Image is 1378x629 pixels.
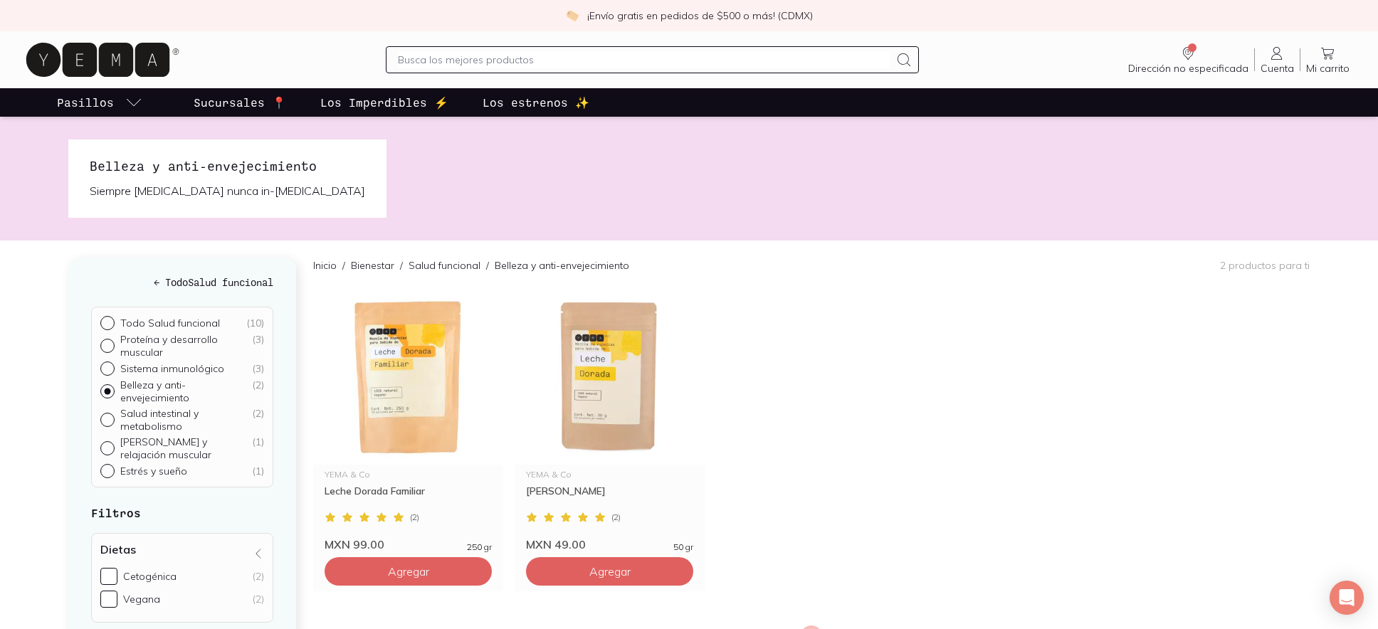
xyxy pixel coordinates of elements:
p: Los Imperdibles ⚡️ [320,94,448,111]
p: Estrés y sueño [120,465,187,477]
img: Deliciosa mezcla de especias con propiedades antiinflamatorias y antioxidantes. [313,290,503,465]
span: MXN 49.00 [526,537,586,551]
span: 250 gr [467,543,492,551]
a: Cuenta [1255,45,1300,75]
a: Bienestar [351,259,394,272]
span: ( 2 ) [410,513,419,522]
span: Agregar [388,564,429,578]
input: Vegana(2) [100,591,117,608]
div: ( 3 ) [252,333,264,359]
span: Dirección no especificada [1128,62,1248,75]
div: (2) [253,570,264,583]
button: Agregar [526,557,693,586]
h1: Belleza y anti-envejecimiento [90,157,365,175]
a: pasillo-todos-link [54,88,145,117]
div: ( 3 ) [252,362,264,375]
p: Siempre [MEDICAL_DATA] nunca in-[MEDICAL_DATA] [90,181,365,201]
div: ( 1 ) [252,465,264,477]
div: ( 1 ) [252,435,264,461]
span: MXN 99.00 [325,537,384,551]
span: Mi carrito [1306,62,1350,75]
a: Los Imperdibles ⚡️ [317,88,451,117]
img: Leche Dorada [515,290,705,465]
a: Dirección no especificada [1122,45,1254,75]
div: Vegana [123,593,160,606]
p: Sucursales 📍 [194,94,286,111]
a: Leche DoradaYEMA & Co[PERSON_NAME](2)MXN 49.0050 gr [515,290,705,551]
h5: ← Todo Salud funcional [91,275,273,290]
a: Mi carrito [1300,45,1355,75]
div: ( 2 ) [252,379,264,404]
a: Salud funcional [409,259,480,272]
button: Agregar [325,557,492,586]
input: Cetogénica(2) [100,568,117,585]
p: Sistema inmunológico [120,362,224,375]
span: Cuenta [1261,62,1294,75]
span: / [394,258,409,273]
input: Busca los mejores productos [398,51,890,68]
a: Deliciosa mezcla de especias con propiedades antiinflamatorias y antioxidantes.YEMA & CoLeche Dor... [313,290,503,551]
p: Todo Salud funcional [120,317,220,329]
div: ( 10 ) [246,317,264,329]
h4: Dietas [100,542,136,556]
p: ¡Envío gratis en pedidos de $500 o más! (CDMX) [587,9,813,23]
strong: Filtros [91,506,141,519]
p: Proteína y desarrollo muscular [120,333,252,359]
a: Sucursales 📍 [191,88,289,117]
p: 2 productos para ti [1220,259,1310,272]
p: Belleza y anti-envejecimiento [120,379,252,404]
span: ( 2 ) [611,513,621,522]
p: Belleza y anti-envejecimiento [495,258,629,273]
a: ← TodoSalud funcional [91,275,273,290]
div: YEMA & Co [526,470,693,479]
span: Agregar [589,564,631,578]
a: Los estrenos ✨ [480,88,592,117]
p: Pasillos [57,94,114,111]
div: ( 2 ) [252,407,264,433]
p: Salud intestinal y metabolismo [120,407,252,433]
div: YEMA & Co [325,470,492,479]
span: / [337,258,351,273]
span: 50 gr [673,543,693,551]
span: / [480,258,495,273]
div: Leche Dorada Familiar [325,485,492,510]
div: (2) [253,593,264,606]
a: Inicio [313,259,337,272]
div: [PERSON_NAME] [526,485,693,510]
p: Los estrenos ✨ [483,94,589,111]
div: Dietas [91,533,273,623]
div: Cetogénica [123,570,177,583]
div: Open Intercom Messenger [1330,581,1364,615]
p: [PERSON_NAME] y relajación muscular [120,435,252,461]
img: check [566,9,579,22]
